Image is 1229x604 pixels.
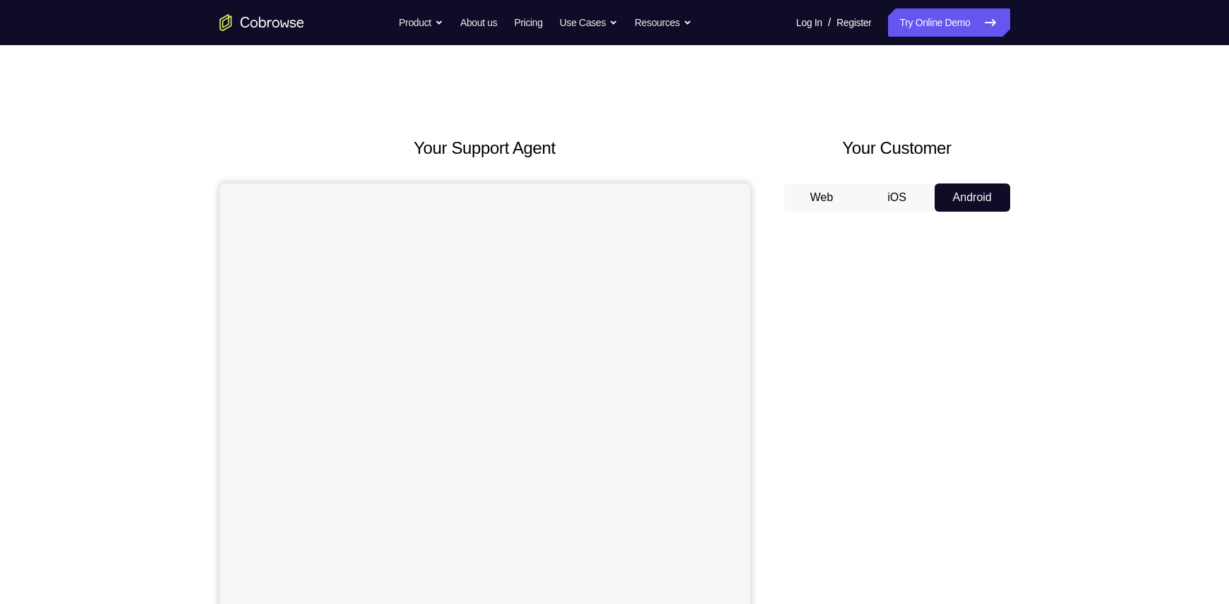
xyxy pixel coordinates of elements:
span: / [828,14,831,31]
h2: Your Support Agent [220,135,750,161]
a: Go to the home page [220,14,304,31]
h2: Your Customer [784,135,1010,161]
a: Pricing [514,8,542,37]
button: Web [784,183,860,212]
a: Log In [796,8,822,37]
button: Resources [635,8,692,37]
button: iOS [859,183,935,212]
a: Try Online Demo [888,8,1009,37]
button: Product [399,8,443,37]
a: About us [460,8,497,37]
button: Android [935,183,1010,212]
button: Use Cases [560,8,618,37]
a: Register [837,8,871,37]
